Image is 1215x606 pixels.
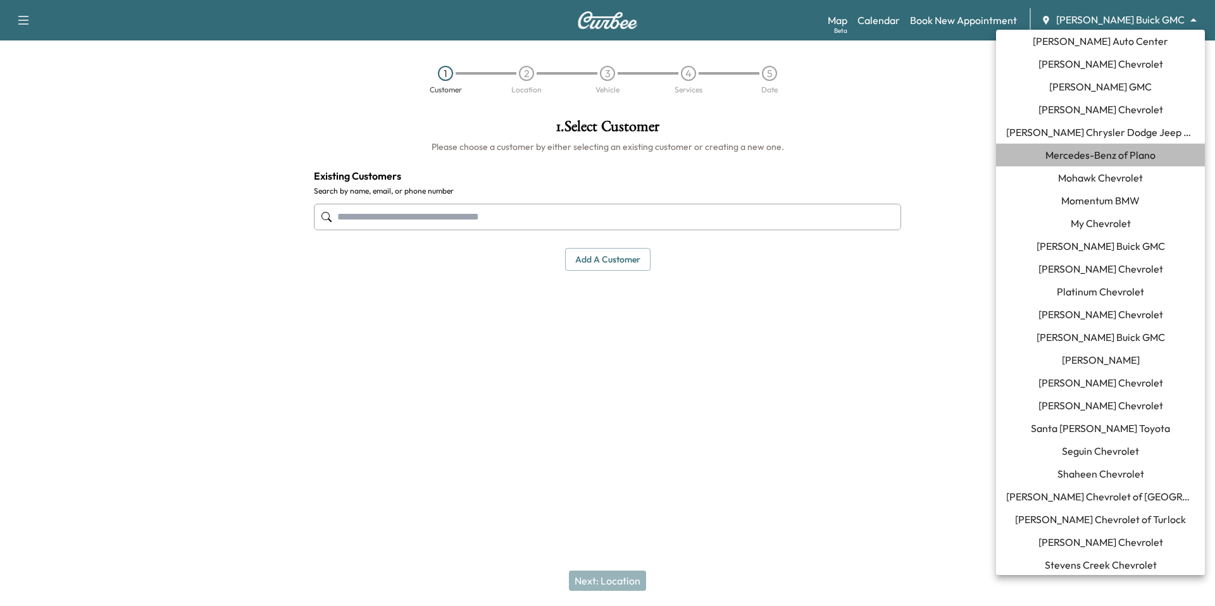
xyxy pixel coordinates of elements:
span: Momentum BMW [1061,193,1140,208]
span: Seguin Chevrolet [1062,443,1139,459]
span: [PERSON_NAME] Chevrolet [1038,535,1163,550]
span: [PERSON_NAME] Chevrolet [1038,56,1163,71]
span: [PERSON_NAME] Chevrolet [1038,307,1163,322]
span: [PERSON_NAME] GMC [1049,79,1152,94]
span: Mercedes-Benz of Plano [1045,147,1156,163]
span: [PERSON_NAME] [1062,352,1140,368]
span: [PERSON_NAME] Chevrolet of [GEOGRAPHIC_DATA] [1006,489,1195,504]
span: [PERSON_NAME] Chevrolet [1038,261,1163,276]
span: Santa [PERSON_NAME] Toyota [1031,421,1170,436]
span: [PERSON_NAME] Buick GMC [1037,330,1165,345]
span: [PERSON_NAME] Chevrolet [1038,102,1163,117]
span: Stevens Creek Chevrolet [1045,557,1157,572]
span: [PERSON_NAME] Chevrolet [1038,398,1163,413]
span: [PERSON_NAME] Chrysler Dodge Jeep RAM of [GEOGRAPHIC_DATA] [1006,125,1195,140]
span: [PERSON_NAME] Chevrolet of Turlock [1015,512,1186,527]
span: [PERSON_NAME] Buick GMC [1037,238,1165,254]
span: Mohawk Chevrolet [1058,170,1143,185]
span: [PERSON_NAME] Chevrolet [1038,375,1163,390]
span: My Chevrolet [1071,216,1131,231]
span: Shaheen Chevrolet [1057,466,1144,481]
span: [PERSON_NAME] Auto Center [1033,34,1168,49]
span: Platinum Chevrolet [1057,284,1144,299]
